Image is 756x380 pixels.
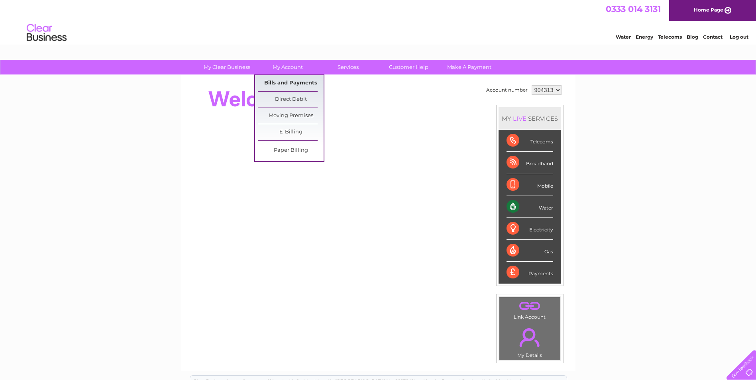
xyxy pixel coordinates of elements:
[658,34,682,40] a: Telecoms
[376,60,442,74] a: Customer Help
[511,115,528,122] div: LIVE
[507,196,553,218] div: Water
[507,152,553,174] div: Broadband
[499,321,561,360] td: My Details
[315,60,381,74] a: Services
[501,299,558,313] a: .
[507,130,553,152] div: Telecoms
[190,4,567,39] div: Clear Business is a trading name of Verastar Limited (registered in [GEOGRAPHIC_DATA] No. 3667643...
[703,34,723,40] a: Contact
[484,83,530,97] td: Account number
[255,60,320,74] a: My Account
[194,60,260,74] a: My Clear Business
[26,21,67,45] img: logo.png
[436,60,502,74] a: Make A Payment
[636,34,653,40] a: Energy
[507,240,553,262] div: Gas
[258,108,324,124] a: Moving Premises
[606,4,661,14] a: 0333 014 3131
[499,297,561,322] td: Link Account
[616,34,631,40] a: Water
[258,124,324,140] a: E-Billing
[258,143,324,159] a: Paper Billing
[499,107,561,130] div: MY SERVICES
[507,218,553,240] div: Electricity
[258,75,324,91] a: Bills and Payments
[258,92,324,108] a: Direct Debit
[501,323,558,351] a: .
[687,34,698,40] a: Blog
[507,262,553,283] div: Payments
[507,174,553,196] div: Mobile
[730,34,748,40] a: Log out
